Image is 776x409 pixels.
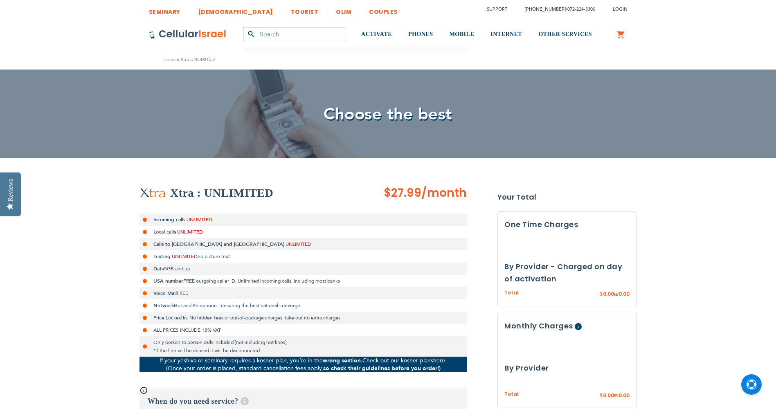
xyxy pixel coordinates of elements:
[291,2,319,17] a: TOURIST
[177,229,203,235] span: UNLIMITED
[198,2,273,17] a: [DEMOGRAPHIC_DATA]
[369,2,398,17] a: COUPLES
[153,302,174,309] strong: Network
[149,2,180,17] a: SEMINARY
[497,191,637,203] strong: Your Total
[450,19,475,50] a: MOBILE
[323,364,441,372] strong: so check their guidelines before you order!)
[172,253,198,260] span: UNLIMITED
[163,56,175,63] a: Home
[286,241,311,247] span: UNLIMITED
[600,291,603,298] span: $
[408,31,433,37] span: PHONES
[7,179,14,201] div: Reviews
[517,3,595,15] li: /
[504,321,573,331] span: Monthly Charges
[504,391,519,398] span: Total
[614,392,619,400] span: ₪
[567,6,595,12] a: 072-224-3300
[323,357,362,364] strong: wrong section.
[361,31,392,37] span: ACTIVATE
[600,392,603,400] span: $
[408,19,433,50] a: PHONES
[153,229,176,235] strong: Local calls
[490,31,522,37] span: INTERNET
[504,362,630,374] h3: By Provider
[139,263,467,275] li: 5GB and up
[153,278,183,284] strong: USA number
[614,291,619,298] span: ₪
[490,19,522,50] a: INTERNET
[336,2,351,17] a: OLIM
[153,241,284,247] strong: Calls to [GEOGRAPHIC_DATA] and [GEOGRAPHIC_DATA]
[153,265,164,272] strong: Data
[504,261,630,285] h3: By Provider - Charged on day of activation
[619,290,630,297] span: 0.00
[139,336,467,357] li: Only person to person calls included [not including hot lines] *If the line will be abused it wil...
[241,397,249,405] span: Help
[433,357,447,364] a: here.
[153,290,177,297] strong: Voice Mail
[613,6,628,12] span: Login
[450,31,475,37] span: MOBILE
[538,19,592,50] a: OTHER SERVICES
[504,289,519,297] span: Total
[183,278,340,284] span: FREE outgoing caller ID, Unlimited incoming calls, including most banks
[603,290,614,297] span: 0.00
[139,324,467,336] li: ALL PRICES INCLUDE 18% VAT
[175,56,215,63] li: Xtra UNLIMITED
[384,185,421,201] span: $27.99
[504,218,630,231] h3: One Time Charges
[153,253,171,260] strong: Texting
[139,357,467,372] p: If your yeshiva or seminary requires a kosher plan, you’re in the Check out our kosher plans (Onc...
[525,6,566,12] a: [PHONE_NUMBER]
[187,216,212,223] span: UNLIMITED
[198,253,230,260] span: no picture text
[361,19,392,50] a: ACTIVATE
[170,185,273,201] h2: Xtra : UNLIMITED
[149,29,227,39] img: Cellular Israel Logo
[243,27,345,41] input: Search
[421,185,467,201] span: /month
[619,392,630,399] span: 0.00
[603,392,614,399] span: 0.00
[139,188,166,198] img: Xtra UNLIMITED
[139,312,467,324] li: Price Locked In: No hidden fees or out-of-package charges, take out no extra charges
[538,31,592,37] span: OTHER SERVICES
[575,323,582,330] span: Help
[177,290,188,297] span: FREE
[324,103,452,126] span: Choose the best
[153,216,185,223] strong: Incoming calls
[174,302,300,309] span: Hot and Pelephone - ensuring the best national converge
[487,6,507,12] a: Support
